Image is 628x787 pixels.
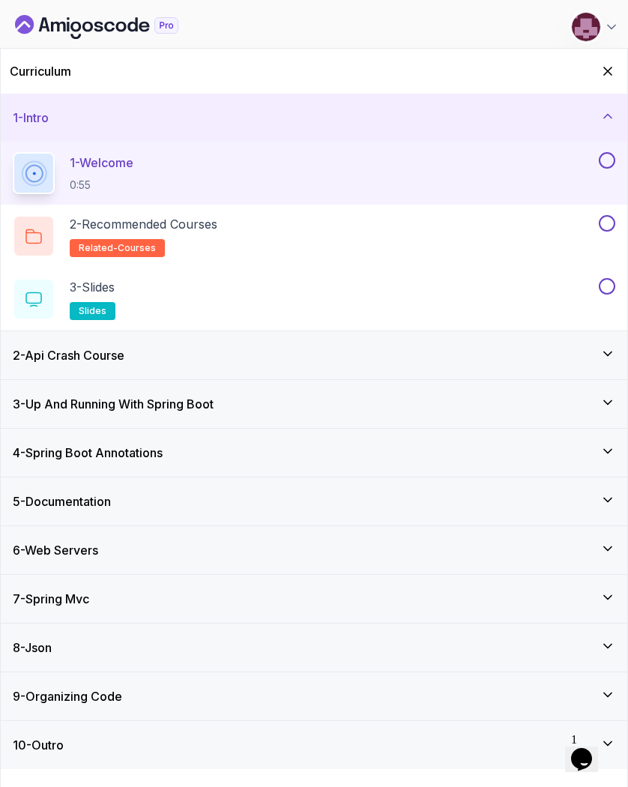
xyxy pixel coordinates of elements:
[1,429,627,477] button: 4-Spring Boot Annotations
[13,152,615,194] button: 1-Welcome0:55
[13,346,124,364] h3: 2 - Api Crash Course
[13,639,52,657] h3: 8 - Json
[13,278,615,320] button: 3-Slidesslides
[1,721,627,769] button: 10-Outro
[79,242,156,254] span: related-courses
[597,61,618,82] button: Hide Curriculum for mobile
[13,687,122,705] h3: 9 - Organizing Code
[571,12,619,42] button: user profile image
[565,727,613,772] iframe: chat widget
[13,492,111,510] h3: 5 - Documentation
[13,109,49,127] h3: 1 - Intro
[572,13,600,41] img: user profile image
[13,736,64,754] h3: 10 - Outro
[1,380,627,428] button: 3-Up And Running With Spring Boot
[1,624,627,672] button: 8-Json
[13,444,163,462] h3: 4 - Spring Boot Annotations
[1,526,627,574] button: 6-Web Servers
[1,672,627,720] button: 9-Organizing Code
[1,331,627,379] button: 2-Api Crash Course
[70,178,133,193] p: 0:55
[1,94,627,142] button: 1-Intro
[70,154,133,172] p: 1 - Welcome
[13,541,98,559] h3: 6 - Web Servers
[15,15,213,39] a: Dashboard
[13,215,615,257] button: 2-Recommended Coursesrelated-courses
[1,477,627,525] button: 5-Documentation
[13,590,89,608] h3: 7 - Spring Mvc
[70,278,115,296] p: 3 - Slides
[79,305,106,317] span: slides
[13,395,214,413] h3: 3 - Up And Running With Spring Boot
[10,62,71,80] h2: Curriculum
[1,575,627,623] button: 7-Spring Mvc
[70,215,217,233] p: 2 - Recommended Courses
